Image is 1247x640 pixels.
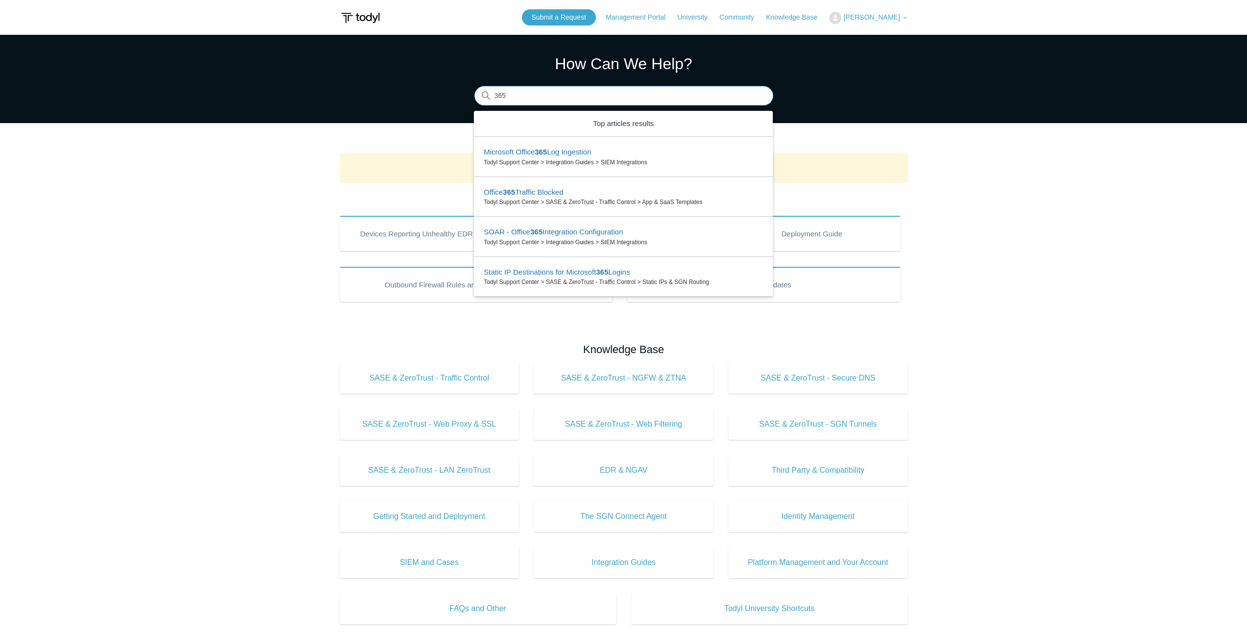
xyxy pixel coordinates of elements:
a: EDR & NGAV [534,455,713,486]
a: Devices Reporting Unhealthy EDR States [340,216,517,251]
a: Submit a Request [522,9,596,26]
a: SASE & ZeroTrust - LAN ZeroTrust [340,455,519,486]
a: SASE & ZeroTrust - Web Filtering [534,409,713,440]
span: SASE & ZeroTrust - Web Proxy & SSL [354,418,505,430]
a: SASE & ZeroTrust - SGN Tunnels [728,409,908,440]
span: SASE & ZeroTrust - Secure DNS [743,372,893,384]
span: SIEM and Cases [354,557,505,568]
zd-autocomplete-breadcrumbs-multibrand: Todyl Support Center > Integration Guides > SIEM Integrations [484,238,763,247]
a: SASE & ZeroTrust - Traffic Control [340,362,519,394]
em: 365 [535,148,547,156]
span: The SGN Connect Agent [548,511,699,522]
a: Knowledge Base [766,12,827,23]
span: Third Party & Compatibility [743,464,893,476]
zd-autocomplete-breadcrumbs-multibrand: Todyl Support Center > Integration Guides > SIEM Integrations [484,158,763,167]
a: Third Party & Compatibility [728,455,908,486]
span: Todyl University Shortcuts [646,603,893,614]
span: Getting Started and Deployment [354,511,505,522]
a: Identity Management [728,501,908,532]
em: 365 [596,268,608,276]
img: Todyl Support Center Help Center home page [340,9,381,27]
span: Platform Management and Your Account [743,557,893,568]
a: SASE & ZeroTrust - Secure DNS [728,362,908,394]
a: FAQs and Other [340,593,616,624]
zd-autocomplete-breadcrumbs-multibrand: Todyl Support Center > SASE & ZeroTrust - Traffic Control > App & SaaS Templates [484,198,763,206]
span: SASE & ZeroTrust - LAN ZeroTrust [354,464,505,476]
span: Identity Management [743,511,893,522]
em: 365 [503,188,515,196]
em: 365 [530,228,542,236]
h2: Knowledge Base [340,341,908,358]
zd-autocomplete-breadcrumbs-multibrand: Todyl Support Center > SASE & ZeroTrust - Traffic Control > Static IPs & SGN Routing [484,278,763,286]
a: University [677,12,717,23]
a: Deployment Guide [723,216,901,251]
zd-autocomplete-title-multibrand: Suggested result 2 Office 365 Traffic Blocked [484,188,563,198]
input: Search [474,86,773,106]
span: [PERSON_NAME] [843,13,900,21]
span: SASE & ZeroTrust - Traffic Control [354,372,505,384]
a: Management Portal [606,12,675,23]
a: SIEM and Cases [340,547,519,578]
a: Getting Started and Deployment [340,501,519,532]
a: SASE & ZeroTrust - Web Proxy & SSL [340,409,519,440]
span: SASE & ZeroTrust - SGN Tunnels [743,418,893,430]
span: Integration Guides [548,557,699,568]
span: SASE & ZeroTrust - Web Filtering [548,418,699,430]
h1: How Can We Help? [474,52,773,76]
zd-autocomplete-title-multibrand: Suggested result 4 Static IP Destinations for Microsoft 365 Logins [484,268,630,278]
a: Community [719,12,764,23]
span: EDR & NGAV [548,464,699,476]
a: Todyl University Shortcuts [631,593,908,624]
button: [PERSON_NAME] [829,12,907,24]
zd-autocomplete-header: Top articles results [474,111,773,137]
a: SASE & ZeroTrust - NGFW & ZTNA [534,362,713,394]
zd-autocomplete-title-multibrand: Suggested result 1 Microsoft Office 365 Log Ingestion [484,148,591,158]
a: Platform Management and Your Account [728,547,908,578]
a: Outbound Firewall Rules and IPs used by SGN Connect [340,267,613,302]
span: SASE & ZeroTrust - NGFW & ZTNA [548,372,699,384]
a: Integration Guides [534,547,713,578]
a: The SGN Connect Agent [534,501,713,532]
span: FAQs and Other [354,603,602,614]
zd-autocomplete-title-multibrand: Suggested result 3 SOAR - Office 365 Integration Configuration [484,228,623,238]
h2: Popular Articles [340,191,908,207]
